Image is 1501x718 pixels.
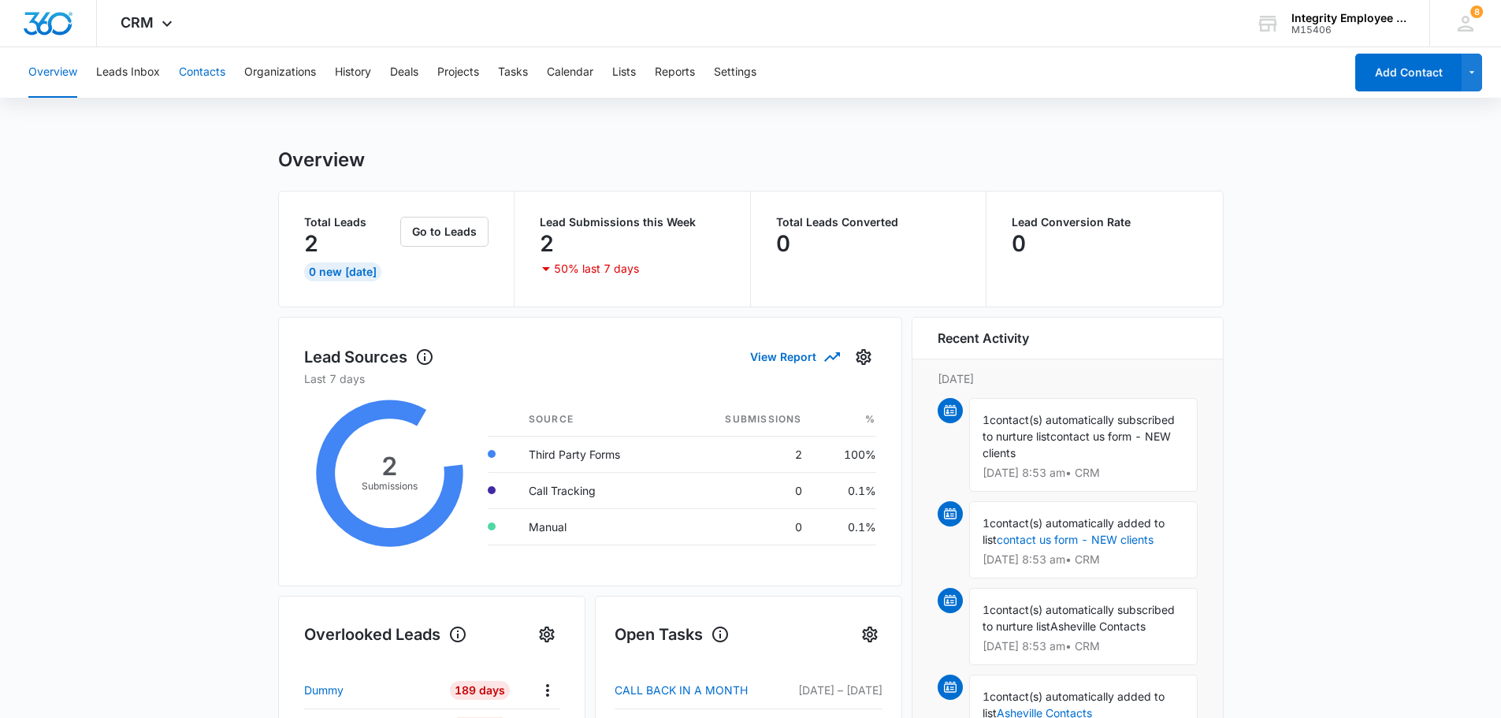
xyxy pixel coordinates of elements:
[1012,231,1026,256] p: 0
[304,217,398,228] p: Total Leads
[516,403,675,437] th: Source
[390,47,418,98] button: Deals
[1050,619,1146,633] span: Asheville Contacts
[400,217,489,247] button: Go to Leads
[304,370,876,387] p: Last 7 days
[535,678,559,702] button: Actions
[1291,12,1406,24] div: account name
[516,508,675,545] td: Manual
[516,472,675,508] td: Call Tracking
[938,329,1029,348] h6: Recent Activity
[1012,217,1198,228] p: Lead Conversion Rate
[304,262,381,281] div: 0 New [DATE]
[612,47,636,98] button: Lists
[983,554,1184,565] p: [DATE] 8:53 am • CRM
[675,436,815,472] td: 2
[815,472,876,508] td: 0.1%
[983,413,990,426] span: 1
[400,225,489,238] a: Go to Leads
[554,263,639,274] p: 50% last 7 days
[278,148,365,172] h1: Overview
[776,231,790,256] p: 0
[516,436,675,472] td: Third Party Forms
[997,533,1154,546] a: contact us form - NEW clients
[983,430,1171,459] span: contact us form - NEW clients
[335,47,371,98] button: History
[1355,54,1462,91] button: Add Contact
[857,622,882,647] button: Settings
[179,47,225,98] button: Contacts
[983,641,1184,652] p: [DATE] 8:53 am • CRM
[304,231,318,256] p: 2
[96,47,160,98] button: Leads Inbox
[983,516,990,530] span: 1
[304,682,344,698] p: Dummy
[983,467,1184,478] p: [DATE] 8:53 am • CRM
[534,622,559,647] button: Settings
[28,47,77,98] button: Overview
[540,231,554,256] p: 2
[776,217,961,228] p: Total Leads Converted
[675,472,815,508] td: 0
[304,682,437,698] a: Dummy
[851,344,876,370] button: Settings
[675,508,815,545] td: 0
[547,47,593,98] button: Calendar
[983,603,990,616] span: 1
[1470,6,1483,18] div: notifications count
[121,14,154,31] span: CRM
[983,516,1165,546] span: contact(s) automatically added to list
[655,47,695,98] button: Reports
[938,370,1198,387] p: [DATE]
[437,47,479,98] button: Projects
[244,47,316,98] button: Organizations
[778,682,882,698] p: [DATE] – [DATE]
[983,690,990,703] span: 1
[815,436,876,472] td: 100%
[615,623,730,646] h1: Open Tasks
[750,343,838,370] button: View Report
[675,403,815,437] th: Submissions
[498,47,528,98] button: Tasks
[1291,24,1406,35] div: account id
[615,681,778,700] a: CALL BACK IN A MONTH
[540,217,725,228] p: Lead Submissions this Week
[983,603,1175,633] span: contact(s) automatically subscribed to nurture list
[815,508,876,545] td: 0.1%
[304,623,467,646] h1: Overlooked Leads
[304,345,434,369] h1: Lead Sources
[714,47,756,98] button: Settings
[450,681,510,700] div: 189 Days
[983,413,1175,443] span: contact(s) automatically subscribed to nurture list
[815,403,876,437] th: %
[1470,6,1483,18] span: 8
